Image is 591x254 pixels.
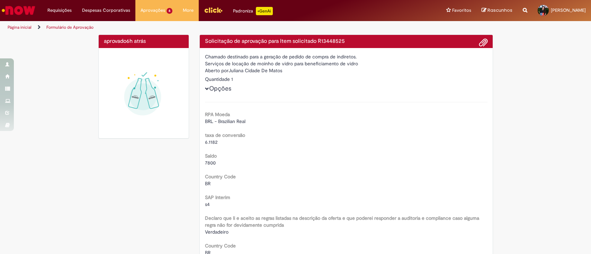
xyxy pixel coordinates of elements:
[204,5,223,15] img: click_logo_yellow_360x200.png
[482,7,512,14] a: Rascunhos
[141,7,165,14] span: Aprovações
[104,38,184,45] h4: aprovado
[126,38,146,45] time: 28/08/2025 11:24:50
[82,7,130,14] span: Despesas Corporativas
[205,229,229,235] span: Verdadeiro
[551,7,586,13] span: [PERSON_NAME]
[452,7,471,14] span: Favoritos
[167,8,172,14] span: 6
[104,53,184,133] img: sucesso_1.gif
[205,67,487,76] div: Juliana Cidade De Matos
[205,139,217,145] span: 6.1182
[205,111,230,117] b: RPA Moeda
[205,194,230,200] b: SAP Interim
[205,153,217,159] b: Saldo
[487,7,512,13] span: Rascunhos
[205,53,487,60] div: Chamado destinado para a geração de pedido de compra de indiretos.
[8,25,32,30] a: Página inicial
[205,173,236,180] b: Country Code
[46,25,93,30] a: Formulário de Aprovação
[1,3,36,17] img: ServiceNow
[205,60,487,67] div: Serviços de locação de moinho de vidro para beneficiamento de vidro
[5,21,389,34] ul: Trilhas de página
[205,160,216,166] span: 7800
[205,38,487,45] h4: Solicitação de aprovação para Item solicitado R13448525
[205,118,245,124] span: BRL - Brazilian Real
[205,76,487,83] div: Quantidade 1
[47,7,72,14] span: Requisições
[205,180,211,187] span: BR
[205,67,229,74] label: Aberto por
[183,7,194,14] span: More
[205,243,236,249] b: Country Code
[233,7,273,15] div: Padroniza
[205,215,479,228] b: Declaro que li e aceito as regras listadas na descrição da oferta e que poderei responder a audit...
[126,38,146,45] span: 6h atrás
[205,201,210,207] span: s4
[256,7,273,15] p: +GenAi
[205,132,245,138] b: taxa de conversão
